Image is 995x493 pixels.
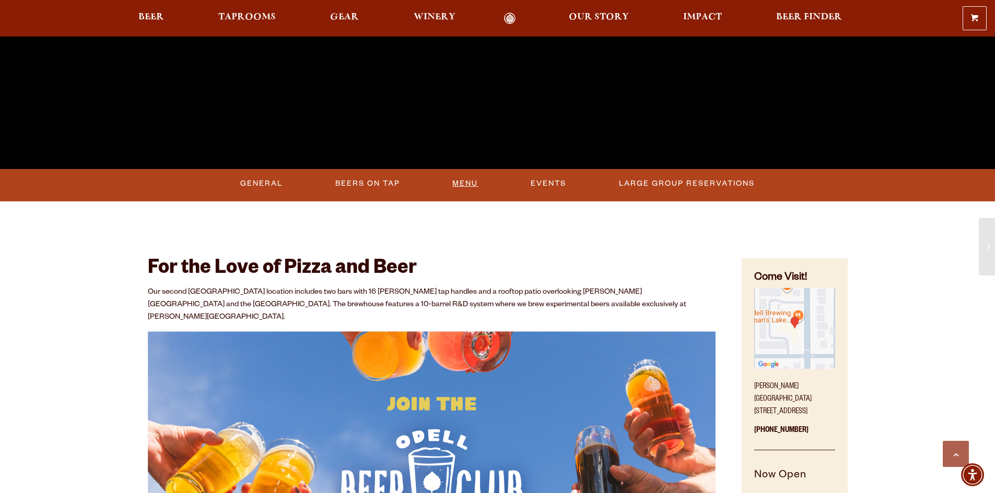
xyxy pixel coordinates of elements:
[754,364,835,372] a: Find on Google Maps (opens in a new window)
[414,13,455,21] span: Winery
[212,13,283,25] a: Taprooms
[526,172,570,196] a: Events
[148,258,716,281] h2: For the Love of Pizza and Beer
[776,13,842,21] span: Beer Finder
[754,418,835,450] p: [PHONE_NUMBER]
[676,13,729,25] a: Impact
[683,13,722,21] span: Impact
[138,13,164,21] span: Beer
[218,13,276,21] span: Taprooms
[323,13,366,25] a: Gear
[407,13,462,25] a: Winery
[615,172,759,196] a: Large Group Reservations
[754,375,835,418] p: [PERSON_NAME][GEOGRAPHIC_DATA] [STREET_ADDRESS]
[769,13,849,25] a: Beer Finder
[236,172,287,196] a: General
[754,271,835,286] h4: Come Visit!
[132,13,171,25] a: Beer
[943,441,969,467] a: Scroll to top
[331,172,404,196] a: Beers On Tap
[569,13,629,21] span: Our Story
[754,288,835,368] img: Small thumbnail of location on map
[330,13,359,21] span: Gear
[448,172,482,196] a: Menu
[562,13,636,25] a: Our Story
[148,286,716,324] p: Our second [GEOGRAPHIC_DATA] location includes two bars with 16 [PERSON_NAME] tap handles and a r...
[961,463,984,486] div: Accessibility Menu
[490,13,530,25] a: Odell Home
